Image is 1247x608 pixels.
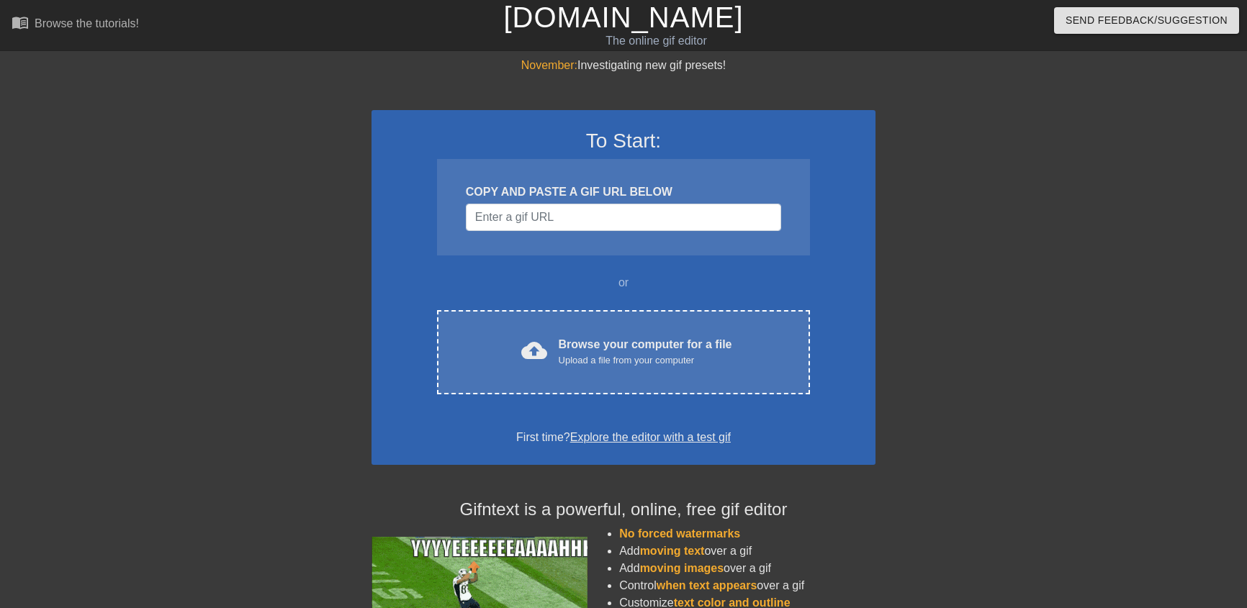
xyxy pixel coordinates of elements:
div: Investigating new gif presets! [372,57,875,74]
button: Send Feedback/Suggestion [1054,7,1239,34]
input: Username [466,204,781,231]
div: or [409,274,838,291]
div: COPY AND PASTE A GIF URL BELOW [466,183,781,201]
div: Upload a file from your computer [559,353,732,368]
span: moving text [640,545,705,557]
span: when text appears [657,579,757,591]
div: The online gif editor [423,32,889,50]
span: cloud_upload [521,337,547,363]
span: menu_book [12,14,29,31]
div: First time? [390,429,857,446]
h4: Gifntext is a powerful, online, free gif editor [372,499,875,520]
div: Browse the tutorials! [35,17,139,30]
span: Send Feedback/Suggestion [1066,12,1228,30]
li: Add over a gif [619,543,875,560]
span: November: [521,59,577,71]
span: moving images [640,562,724,574]
a: [DOMAIN_NAME] [503,1,743,33]
li: Control over a gif [619,577,875,594]
li: Add over a gif [619,560,875,577]
span: No forced watermarks [619,527,740,540]
h3: To Start: [390,129,857,153]
a: Explore the editor with a test gif [570,431,731,443]
a: Browse the tutorials! [12,14,139,36]
div: Browse your computer for a file [559,336,732,368]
